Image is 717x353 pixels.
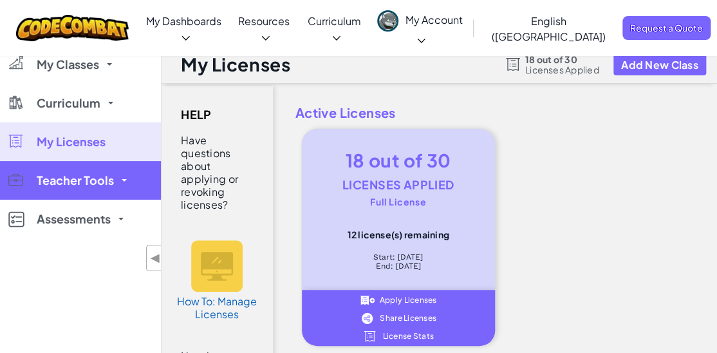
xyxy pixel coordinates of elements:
a: How To: Manage Licenses [169,227,265,334]
div: End: [DATE] [321,262,476,271]
a: Resources [229,3,299,53]
img: CodeCombat logo [16,15,129,41]
div: Licenses Applied [321,173,476,197]
img: IconShare_White.svg [360,312,375,324]
span: 18 out of 30 [525,54,599,64]
button: Add New Class [613,54,706,75]
span: My Classes [37,59,99,70]
span: Active Licenses [286,103,704,122]
span: Resources [238,14,290,28]
span: My Account [405,13,462,46]
a: English ([GEOGRAPHIC_DATA]) [478,3,619,53]
span: Help [181,105,212,124]
span: Share Licenses [380,314,436,322]
img: IconApplyLicenses_White.svg [360,294,375,306]
span: Curriculum [308,14,361,28]
div: 12 license(s) remaining [321,229,476,240]
div: Have questions about applying or revoking licenses? [181,134,254,211]
h5: How To: Manage Licenses [175,295,259,321]
a: My Dashboards [138,3,230,53]
img: avatar [377,10,398,32]
a: Curriculum [299,3,370,53]
span: Teacher Tools [37,175,114,186]
span: License Stats [382,332,434,340]
img: IconLicense_White.svg [362,330,377,342]
span: Assessments [37,213,111,225]
span: ◀ [150,249,161,267]
h1: My Licenses [181,52,290,77]
div: Full License [321,197,476,206]
span: My Licenses [37,136,106,148]
div: 18 out of 30 [321,148,476,173]
span: Licenses Applied [525,64,599,75]
span: My Dashboards [146,14,221,28]
span: Apply Licenses [380,296,437,304]
div: Start: [DATE] [321,253,476,262]
a: Request a Quote [622,16,711,40]
span: Curriculum [37,97,100,109]
span: English ([GEOGRAPHIC_DATA]) [491,14,605,43]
